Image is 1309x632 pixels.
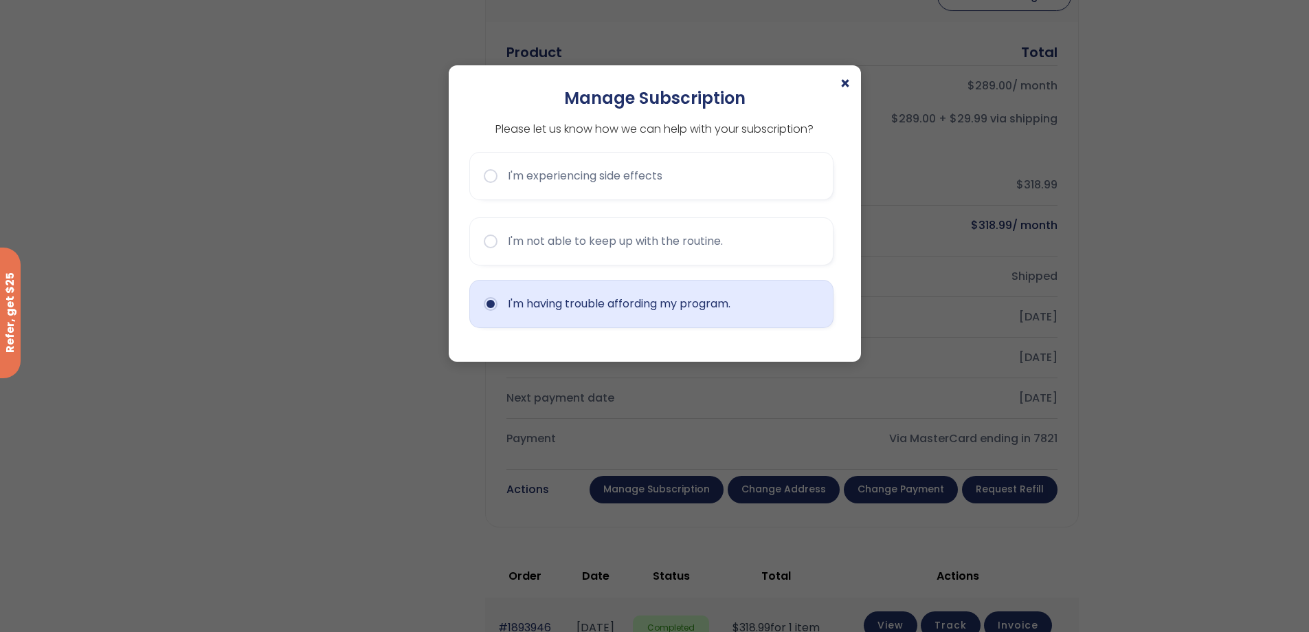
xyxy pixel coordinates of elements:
[469,152,833,200] button: I'm experiencing side effects
[469,86,840,110] h2: Manage Subscription
[469,120,840,138] p: Please let us know how we can help with your subscription?
[469,217,833,265] button: I'm not able to keep up with the routine.
[469,280,833,328] button: I'm having trouble affording my program.
[840,76,851,92] span: ×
